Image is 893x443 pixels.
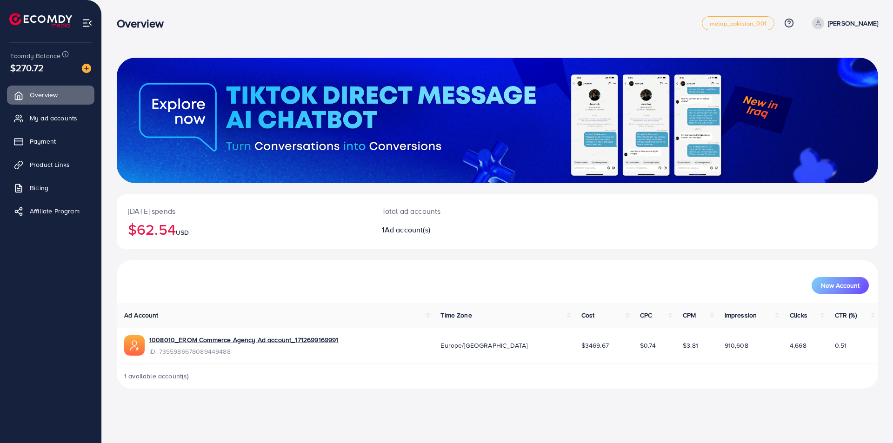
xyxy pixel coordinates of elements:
span: Impression [725,311,757,320]
h2: $62.54 [128,220,360,238]
span: ID: 7355986678089449488 [149,347,338,356]
a: Affiliate Program [7,202,94,220]
span: Ecomdy Balance [10,51,60,60]
span: USD [176,228,189,237]
span: Clicks [790,311,807,320]
span: $0.74 [640,341,656,350]
span: Cost [581,311,595,320]
p: Total ad accounts [382,205,550,217]
span: 4,668 [790,341,806,350]
a: Product Links [7,155,94,174]
a: Payment [7,132,94,151]
img: ic-ads-acc.e4c84228.svg [124,335,145,356]
span: 1 available account(s) [124,371,189,381]
a: My ad accounts [7,109,94,127]
span: Ad Account [124,311,159,320]
h3: Overview [117,17,171,30]
span: 910,608 [725,341,748,350]
span: Time Zone [440,311,472,320]
span: Billing [30,183,48,192]
span: $3.81 [683,341,698,350]
span: $3469.67 [581,341,609,350]
span: metap_pakistan_001 [710,20,766,26]
span: CPM [683,311,696,320]
h2: 1 [382,225,550,234]
span: $270.72 [10,61,44,74]
img: image [82,64,91,73]
span: New Account [821,282,860,289]
span: Payment [30,137,56,146]
p: [PERSON_NAME] [828,18,878,29]
img: logo [9,13,72,27]
span: My ad accounts [30,113,77,123]
a: [PERSON_NAME] [808,17,878,29]
iframe: Chat [853,401,886,436]
span: 0.51 [835,341,847,350]
img: menu [82,18,93,28]
span: Affiliate Program [30,206,80,216]
span: CTR (%) [835,311,857,320]
p: [DATE] spends [128,205,360,217]
span: Europe/[GEOGRAPHIC_DATA] [440,341,527,350]
a: metap_pakistan_001 [702,16,774,30]
span: CPC [640,311,652,320]
a: Overview [7,86,94,104]
button: New Account [812,277,869,294]
span: Overview [30,90,58,99]
a: Billing [7,179,94,197]
span: Ad account(s) [385,225,430,235]
span: Product Links [30,160,70,169]
a: 1008010_EROM Commerce Agency Ad account_1712699169991 [149,335,338,344]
